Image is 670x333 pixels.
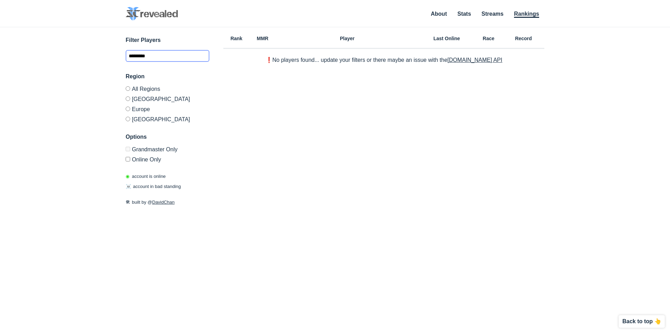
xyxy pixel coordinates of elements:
a: Stats [457,11,471,17]
img: SC2 Revealed [126,7,178,21]
h3: Options [126,133,209,141]
input: Grandmaster Only [126,147,130,151]
h6: Record [502,36,544,41]
label: Only show accounts currently laddering [126,154,209,162]
h3: Filter Players [126,36,209,44]
a: Streams [482,11,504,17]
a: [DOMAIN_NAME] API [447,57,502,63]
a: About [431,11,447,17]
label: [GEOGRAPHIC_DATA] [126,94,209,104]
label: Only Show accounts currently in Grandmaster [126,147,209,154]
p: ❗️No players found... update your filters or there maybe an issue with the [266,57,502,63]
h6: Rank [223,36,250,41]
span: ◉ [126,174,129,179]
h6: MMR [250,36,276,41]
p: built by @ [126,199,209,206]
label: [GEOGRAPHIC_DATA] [126,114,209,122]
input: All Regions [126,86,130,91]
input: [GEOGRAPHIC_DATA] [126,96,130,101]
p: Back to top 👆 [622,319,661,324]
p: account is online [126,173,166,180]
span: 🛠 [126,200,130,205]
label: Europe [126,104,209,114]
a: DavidChan [152,200,174,205]
span: ☠️ [126,184,131,189]
h3: Region [126,72,209,81]
input: [GEOGRAPHIC_DATA] [126,117,130,121]
h6: Last Online [419,36,475,41]
h6: Race [475,36,502,41]
h6: Player [276,36,419,41]
a: Rankings [514,11,539,18]
input: Online Only [126,157,130,161]
label: All Regions [126,86,209,94]
input: Europe [126,107,130,111]
p: account in bad standing [126,183,181,190]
